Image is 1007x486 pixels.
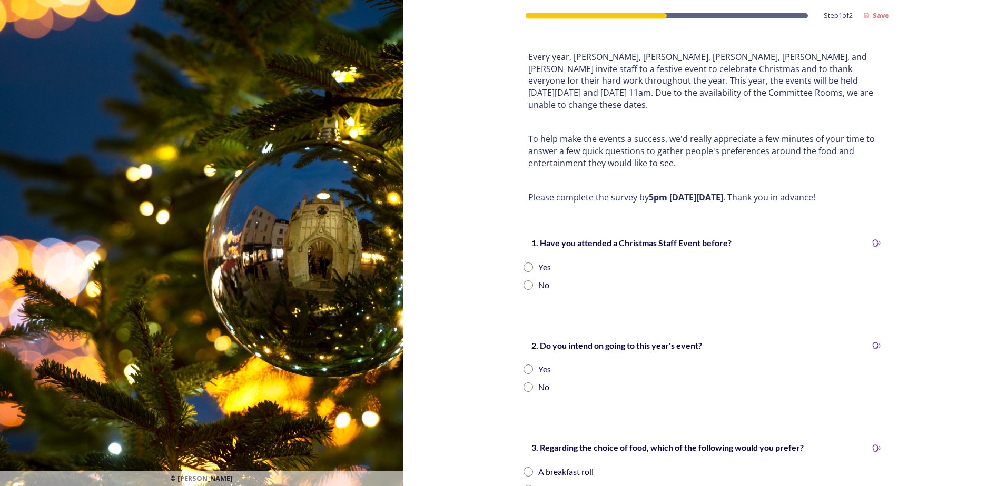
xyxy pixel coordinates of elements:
[873,11,889,20] strong: Save
[531,238,732,248] strong: 1. Have you attended a Christmas Staff Event before?
[170,473,233,483] span: © [PERSON_NAME]
[538,381,549,393] div: No
[538,363,551,376] div: Yes
[649,191,723,203] strong: 5pm [DATE][DATE]
[528,133,881,169] p: To help make the events a success, we'd really appreciate a few minutes of your time to answer a ...
[538,261,551,274] div: Yes
[538,279,549,291] div: No
[528,191,881,204] p: Please complete the survey by . Thank you in advance!
[531,442,804,452] strong: 3. Regarding the choice of food, which of the following would you prefer?
[824,11,853,21] span: Step 1 of 2
[538,465,594,478] div: A breakfast roll
[528,51,881,111] p: Every year, [PERSON_NAME], [PERSON_NAME], [PERSON_NAME], [PERSON_NAME], and [PERSON_NAME] invite ...
[531,340,702,350] strong: 2. Do you intend on going to this year's event?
